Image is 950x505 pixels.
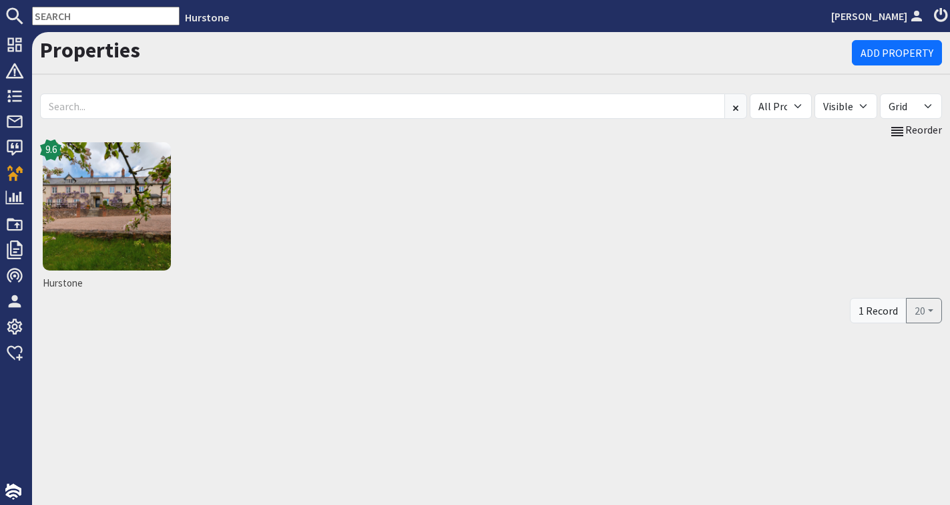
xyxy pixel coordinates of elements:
a: [PERSON_NAME] [831,8,926,24]
a: Hurstone9.6 [40,140,174,296]
div: 1 Record [850,298,907,323]
img: Hurstone's icon [43,142,171,271]
a: Add Property [852,40,942,65]
a: Reorder [889,122,942,139]
input: Search... [40,94,725,119]
button: 20 [906,298,942,323]
a: Hurstone [185,11,229,24]
span: 9.6 [45,142,57,158]
a: Properties [40,37,140,63]
input: SEARCH [32,7,180,25]
span: Hurstone [43,276,171,291]
img: staytech_i_w-64f4e8e9ee0a9c174fd5317b4b171b261742d2d393467e5bdba4413f4f884c10.svg [5,484,21,500]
